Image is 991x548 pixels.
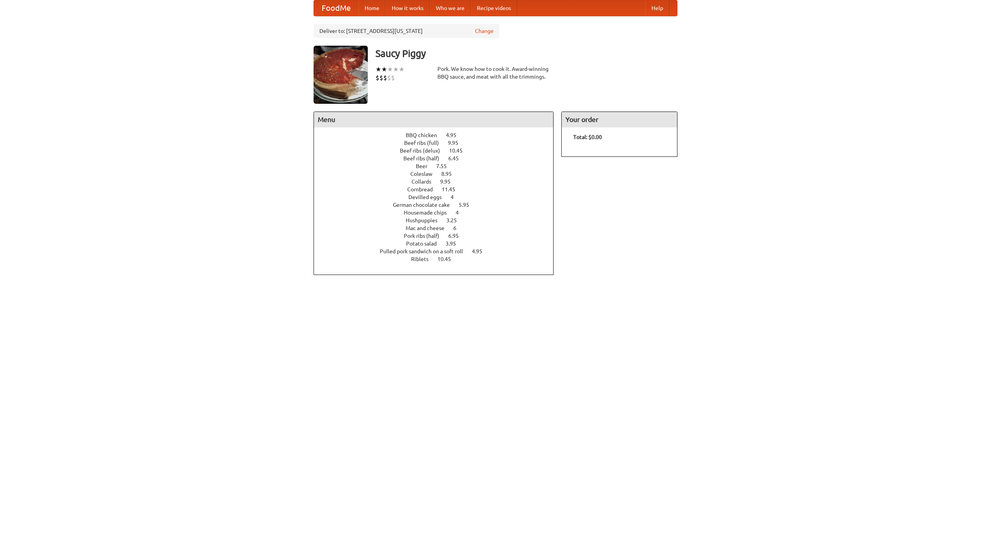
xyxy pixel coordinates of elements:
span: 9.95 [440,179,458,185]
a: Change [475,27,494,35]
a: Riblets 10.45 [411,256,465,262]
a: German chocolate cake 5.95 [393,202,483,208]
a: Devilled eggs 4 [408,194,468,200]
li: $ [375,74,379,82]
span: Beer [416,163,435,169]
span: 3.25 [446,217,465,223]
h4: Your order [562,112,677,127]
a: Help [645,0,669,16]
span: Housemade chips [404,210,454,216]
span: Pulled pork sandwich on a soft roll [380,248,471,254]
span: Beef ribs (half) [403,155,447,161]
span: Cornbread [407,186,441,192]
a: Coleslaw 8.95 [410,171,466,177]
span: Riblets [411,256,436,262]
h3: Saucy Piggy [375,46,677,61]
span: 4 [456,210,466,216]
span: BBQ chicken [406,132,445,138]
li: ★ [387,65,393,74]
a: Pulled pork sandwich on a soft roll 4.95 [380,248,497,254]
span: 4 [451,194,461,200]
a: Recipe videos [471,0,517,16]
a: Home [358,0,386,16]
a: BBQ chicken 4.95 [406,132,471,138]
div: Deliver to: [STREET_ADDRESS][US_STATE] [314,24,499,38]
span: 6 [453,225,464,231]
a: Housemade chips 4 [404,210,473,216]
li: ★ [393,65,399,74]
span: 5.95 [459,202,477,208]
span: Beef ribs (delux) [400,148,448,154]
a: Beef ribs (delux) 10.45 [400,148,477,154]
img: angular.jpg [314,46,368,104]
span: Collards [411,179,439,185]
span: German chocolate cake [393,202,458,208]
span: 6.95 [448,233,466,239]
span: Devilled eggs [408,194,449,200]
span: Mac and cheese [406,225,452,231]
a: How it works [386,0,430,16]
a: Collards 9.95 [411,179,465,185]
span: 11.45 [442,186,463,192]
a: Potato salad 3.95 [406,241,470,247]
span: Pork ribs (half) [404,233,447,239]
span: 3.95 [446,241,464,247]
span: Hushpuppies [406,217,445,223]
li: ★ [399,65,405,74]
span: 7.55 [436,163,454,169]
span: 4.95 [472,248,490,254]
a: FoodMe [314,0,358,16]
a: Beef ribs (full) 9.95 [404,140,473,146]
a: Cornbread 11.45 [407,186,470,192]
span: Potato salad [406,241,444,247]
span: 9.95 [448,140,466,146]
li: ★ [381,65,387,74]
b: Total: $0.00 [573,134,602,140]
a: Pork ribs (half) 6.95 [404,233,473,239]
span: 10.45 [449,148,470,154]
li: $ [391,74,395,82]
span: Beef ribs (full) [404,140,447,146]
li: $ [383,74,387,82]
div: Pork. We know how to cook it. Award-winning BBQ sauce, and meat with all the trimmings. [437,65,554,81]
a: Hushpuppies 3.25 [406,217,471,223]
li: ★ [375,65,381,74]
span: Coleslaw [410,171,440,177]
a: Mac and cheese 6 [406,225,471,231]
span: 10.45 [437,256,459,262]
span: 8.95 [441,171,459,177]
h4: Menu [314,112,553,127]
a: Beef ribs (half) 6.45 [403,155,473,161]
li: $ [379,74,383,82]
span: 6.45 [448,155,466,161]
span: 4.95 [446,132,464,138]
a: Who we are [430,0,471,16]
li: $ [387,74,391,82]
a: Beer 7.55 [416,163,461,169]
